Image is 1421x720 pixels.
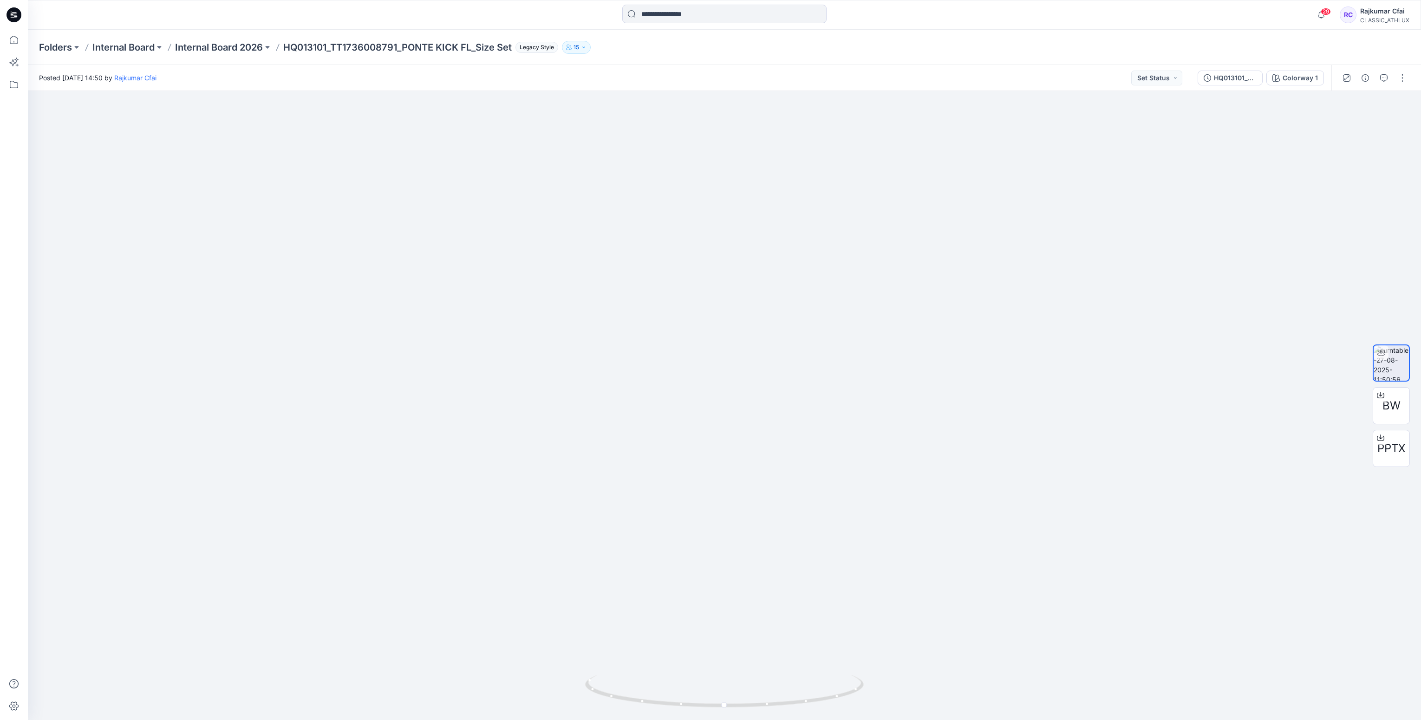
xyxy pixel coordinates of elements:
[562,41,591,54] button: 15
[1214,73,1257,83] div: HQ013101_TT1736008791_PONTE KICK FL_Size Set
[515,42,558,53] span: Legacy Style
[512,41,558,54] button: Legacy Style
[1283,73,1318,83] div: Colorway 1
[92,41,155,54] a: Internal Board
[1340,6,1356,23] div: RC
[1321,8,1331,15] span: 29
[1266,71,1324,85] button: Colorway 1
[1198,71,1263,85] button: HQ013101_TT1736008791_PONTE KICK FL_Size Set
[283,41,512,54] p: HQ013101_TT1736008791_PONTE KICK FL_Size Set
[39,41,72,54] a: Folders
[574,42,579,52] p: 15
[39,73,156,83] span: Posted [DATE] 14:50 by
[1360,17,1409,24] div: CLASSIC_ATHLUX
[114,74,156,82] a: Rajkumar Cfai
[1358,71,1373,85] button: Details
[1377,440,1405,457] span: PPTX
[1360,6,1409,17] div: Rajkumar Cfai
[175,41,263,54] a: Internal Board 2026
[1382,397,1401,414] span: BW
[1374,345,1409,381] img: turntable-27-08-2025-11:50:56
